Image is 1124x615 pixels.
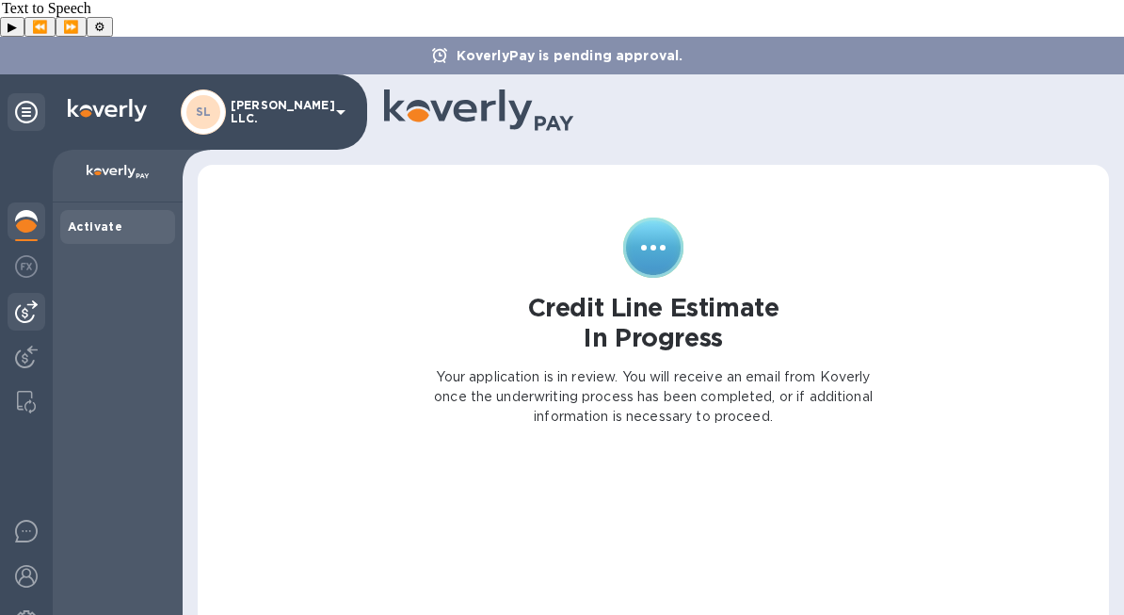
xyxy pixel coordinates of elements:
div: Unpin categories [8,93,45,131]
p: KoverlyPay is pending approval. [447,46,693,65]
img: Foreign exchange [15,255,38,278]
img: Logo [68,99,147,121]
h1: Credit Line Estimate In Progress [528,293,779,352]
p: Your application is in review. You will receive an email from Koverly once the underwriting proce... [431,367,875,427]
p: [PERSON_NAME] LLC. [231,99,325,125]
button: Forward [56,17,87,37]
button: Settings [87,17,113,37]
button: Previous [24,17,56,37]
b: SL [196,105,212,119]
b: Activate [68,219,122,234]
